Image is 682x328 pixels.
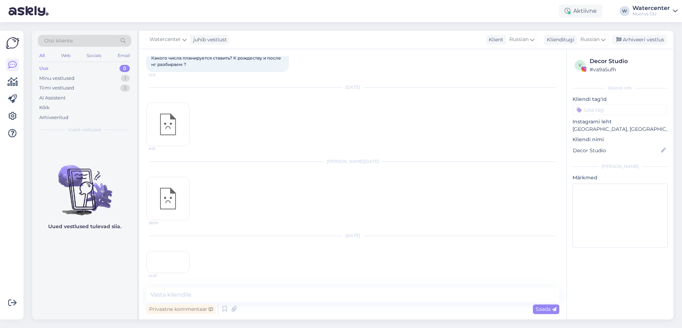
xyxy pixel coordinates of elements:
[632,5,670,11] div: Watercenter
[632,11,670,17] div: Noorus OÜ
[509,36,529,43] span: Russian
[39,84,74,92] div: Tiimi vestlused
[190,36,227,43] div: juhib vestlust
[620,6,630,16] div: W
[121,75,130,82] div: 1
[612,35,667,45] div: Arhiveeri vestlus
[544,36,574,43] div: Klienditugi
[6,36,19,50] img: Askly Logo
[146,158,559,165] div: [PERSON_NAME][DATE]
[559,5,602,17] div: Aktiivne
[119,65,130,72] div: 0
[149,220,175,226] span: 18:09
[486,36,503,43] div: Klient
[572,163,668,170] div: [PERSON_NAME]
[580,36,600,43] span: Russian
[39,75,75,82] div: Minu vestlused
[572,96,668,103] p: Kliendi tag'id
[572,125,668,133] p: [GEOGRAPHIC_DATA], [GEOGRAPHIC_DATA]
[149,273,175,278] span: 14:21
[572,104,668,115] input: Lisa tag
[116,51,131,60] div: Email
[572,118,668,125] p: Instagrami leht
[572,85,668,91] div: Kliendi info
[536,306,556,312] span: Saada
[85,51,103,60] div: Socials
[149,146,175,152] span: 0:31
[149,36,181,43] span: Watercenter
[39,94,66,102] div: AI Assistent
[146,304,216,314] div: Privaatne kommentaar
[44,37,73,45] span: Otsi kliente
[39,104,50,111] div: Kõik
[60,51,72,60] div: Web
[579,62,581,68] span: v
[120,84,130,92] div: 3
[572,174,668,181] p: Märkmed
[48,223,121,230] p: Uued vestlused tulevad siia.
[148,72,175,78] span: 12:11
[32,152,137,216] img: No chats
[39,65,49,72] div: Uus
[38,51,46,60] div: All
[146,84,559,91] div: [DATE]
[572,136,668,143] p: Kliendi nimi
[146,232,559,239] div: [DATE]
[590,66,666,73] div: # va9a5ufh
[632,5,678,17] a: WatercenterNoorus OÜ
[573,147,660,154] input: Lisa nimi
[68,127,101,133] span: Uued vestlused
[39,114,68,121] div: Arhiveeritud
[590,57,666,66] div: Decor Studio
